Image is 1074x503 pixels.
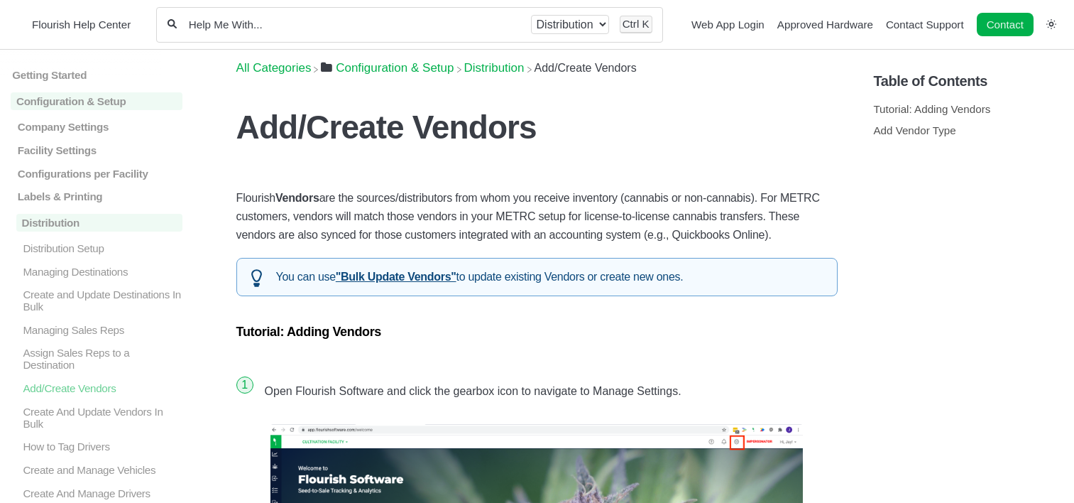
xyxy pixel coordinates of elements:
[11,92,182,110] a: Configuration & Setup
[11,265,182,277] a: Managing Destinations
[18,15,131,34] a: Flourish Help Center
[11,288,182,313] a: Create and Update Destinations In Bulk
[236,61,312,75] span: All Categories
[11,406,182,430] a: Create And Update Vendors In Bulk
[11,487,182,499] a: Create And Manage Drivers
[21,464,182,476] p: Create and Manage Vehicles
[21,347,182,371] p: Assign Sales Reps to a Destination
[11,121,182,133] a: Company Settings
[236,325,838,354] h3: Tutorial: Adding Vendors
[642,18,650,30] kbd: K
[977,13,1034,36] a: Contact
[886,18,964,31] a: Contact Support navigation item
[873,124,955,136] a: Add Vendor Type
[11,347,182,371] a: Assign Sales Reps to a Destination
[21,265,182,277] p: Managing Destinations
[11,167,182,179] a: Configurations per Facility
[336,61,454,75] span: ​Configuration & Setup
[18,15,25,34] img: Flourish Help Center Logo
[336,271,456,283] a: "Bulk Update Vendors"
[11,144,182,156] a: Facility Settings
[21,406,182,430] p: Create And Update Vendors In Bulk
[21,242,182,254] p: Distribution Setup
[236,189,838,244] p: Flourish are the sources/distributors from whom you receive inventory (cannabis or non-cannabis)....
[11,440,182,453] a: How to Tag Drivers
[16,190,183,202] p: Labels & Printing
[11,464,182,476] a: Create and Manage Vehicles
[21,288,182,313] p: Create and Update Destinations In Bulk
[265,383,681,399] span: Open Flourish Software and click the gearbox icon to navigate to Manage Settings.
[11,382,182,394] a: Add/Create Vendors
[21,324,182,336] p: Managing Sales Reps
[187,18,520,31] input: Help Me With...
[21,382,182,394] p: Add/Create Vendors
[1046,18,1056,30] a: Switch dark mode setting
[777,18,873,31] a: Approved Hardware navigation item
[16,214,183,232] p: Distribution
[16,121,183,133] p: Company Settings
[16,167,183,179] p: Configurations per Facility
[21,440,182,453] p: How to Tag Drivers
[236,108,838,146] h1: Add/Create Vendors
[11,242,182,254] a: Distribution Setup
[11,324,182,336] a: Managing Sales Reps
[16,144,183,156] p: Facility Settings
[623,18,640,30] kbd: Ctrl
[11,190,182,202] a: Labels & Printing
[21,487,182,499] p: Create And Manage Drivers
[973,15,1037,35] li: Contact desktop
[275,192,319,204] strong: Vendors
[691,18,765,31] a: Web App Login navigation item
[32,18,131,31] span: Flourish Help Center
[464,61,525,75] a: Distribution
[11,69,182,81] a: Getting Started
[236,61,312,75] a: Breadcrumb link to All Categories
[236,258,838,296] div: You can use to update existing Vendors or create new ones.
[11,214,182,232] a: Distribution
[873,73,1063,90] h5: Table of Contents
[321,61,454,75] a: Configuration & Setup
[464,61,525,75] span: ​Distribution
[873,103,990,115] a: Tutorial: Adding Vendors
[535,62,637,74] span: Add/Create Vendors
